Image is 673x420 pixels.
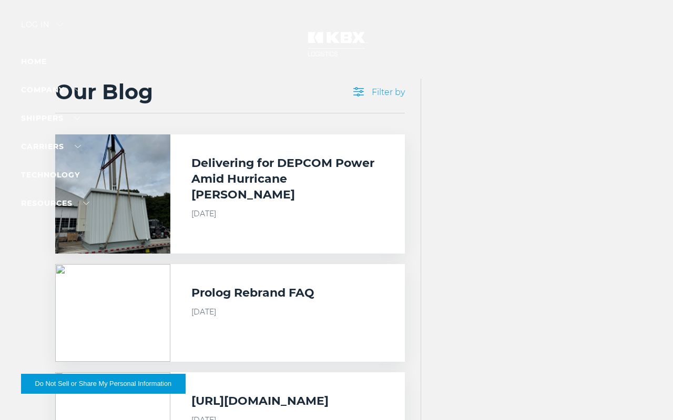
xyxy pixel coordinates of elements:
span: Filter by [353,87,405,97]
a: SHIPPERS [21,113,80,123]
h3: Delivering for DEPCOM Power Amid Hurricane [PERSON_NAME] [191,155,383,203]
button: Do Not Sell or Share My Personal Information [21,374,186,394]
a: Technology [21,170,80,180]
a: Prolog Rebrand FAQ [DATE] [55,264,405,362]
img: arrow [57,23,63,26]
h3: [URL][DOMAIN_NAME] [191,393,329,409]
a: Company [21,85,81,94]
div: Log in [21,21,63,36]
h3: Prolog Rebrand FAQ [191,285,314,301]
img: Delivering for DEPCOM Amid Hurricane Milton [55,134,170,254]
a: Home [21,57,47,66]
iframe: Chat Widget [620,370,673,420]
a: Carriers [21,142,81,151]
a: Delivering for DEPCOM Amid Hurricane Milton Delivering for DEPCOM Power Amid Hurricane [PERSON_NA... [55,134,405,254]
span: [DATE] [191,306,383,318]
img: filter [353,87,364,97]
a: RESOURCES [21,198,89,208]
img: kbx logo [297,21,376,67]
span: [DATE] [191,208,383,219]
